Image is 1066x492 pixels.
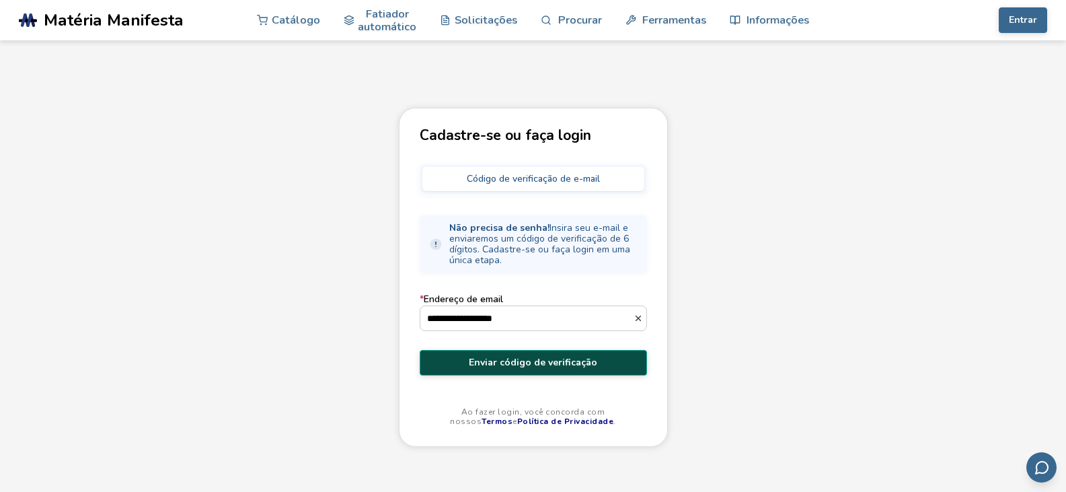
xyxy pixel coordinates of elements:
[455,12,517,28] font: Solicitações
[747,12,809,28] font: Informações
[450,407,605,427] font: Ao fazer login, você concorda com nossos
[467,172,600,185] font: Código de verificação de e-mail
[358,6,416,34] font: Fatiador automático
[482,416,512,427] a: Termos
[1026,452,1057,483] button: Enviar feedback por e-mail
[420,350,647,376] button: Enviar código de verificação
[999,7,1047,33] button: Entrar
[558,12,602,28] font: Procurar
[420,126,591,145] font: Cadastre-se ou faça login
[272,12,320,28] font: Catálogo
[642,12,706,28] font: Ferramentas
[517,416,614,427] a: Política de Privacidade
[449,221,549,234] font: Não precisa de senha!
[613,416,616,427] font: .
[634,314,646,323] button: *Endereço de email
[422,167,644,191] button: Código de verificação de e-mail
[44,9,184,32] font: Matéria Manifesta
[1009,13,1037,26] font: Entrar
[512,416,517,427] font: e
[420,306,634,330] input: *Endereço de email
[424,293,503,306] font: Endereço de email
[449,221,630,267] font: Insira seu e-mail e enviaremos um código de verificação de 6 dígitos. Cadastre-se ou faça login e...
[469,356,597,369] font: Enviar código de verificação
